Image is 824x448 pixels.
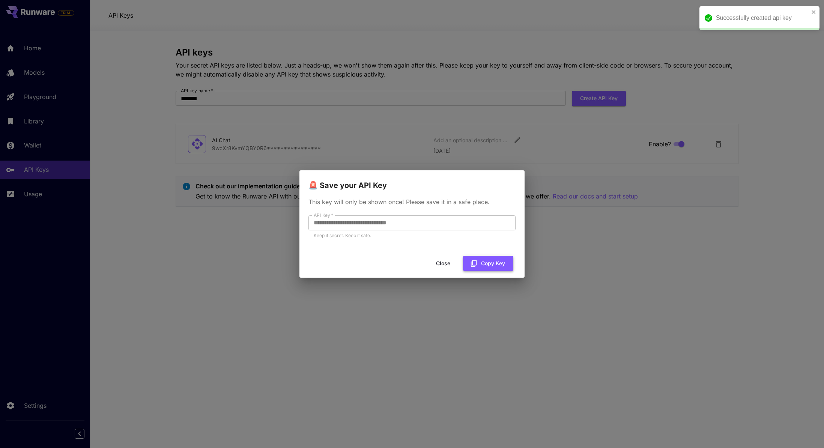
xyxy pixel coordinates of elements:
[308,197,516,206] p: This key will only be shown once! Please save it in a safe place.
[426,256,460,271] button: Close
[811,9,816,15] button: close
[299,170,525,191] h2: 🚨 Save your API Key
[463,256,513,271] button: Copy Key
[314,212,333,218] label: API Key
[716,14,809,23] div: Successfully created api key
[314,232,510,239] p: Keep it secret. Keep it safe.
